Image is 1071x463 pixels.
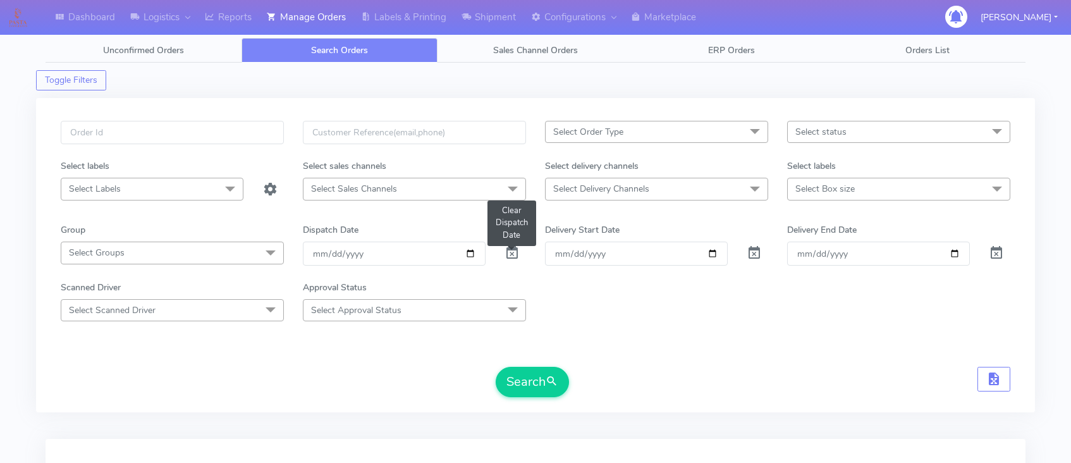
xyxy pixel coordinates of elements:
[496,367,569,397] button: Search
[787,223,857,237] label: Delivery End Date
[46,38,1025,63] ul: Tabs
[545,223,620,237] label: Delivery Start Date
[303,223,358,237] label: Dispatch Date
[103,44,184,56] span: Unconfirmed Orders
[311,304,401,316] span: Select Approval Status
[311,44,368,56] span: Search Orders
[61,159,109,173] label: Select labels
[36,70,106,90] button: Toggle Filters
[787,159,836,173] label: Select labels
[303,159,386,173] label: Select sales channels
[303,281,367,294] label: Approval Status
[303,121,526,144] input: Customer Reference(email,phone)
[708,44,755,56] span: ERP Orders
[61,223,85,237] label: Group
[69,304,156,316] span: Select Scanned Driver
[61,281,121,294] label: Scanned Driver
[795,183,855,195] span: Select Box size
[61,121,284,144] input: Order Id
[553,126,623,138] span: Select Order Type
[545,159,639,173] label: Select delivery channels
[795,126,847,138] span: Select status
[493,44,578,56] span: Sales Channel Orders
[69,183,121,195] span: Select Labels
[553,183,649,195] span: Select Delivery Channels
[311,183,397,195] span: Select Sales Channels
[971,4,1067,30] button: [PERSON_NAME]
[69,247,125,259] span: Select Groups
[905,44,950,56] span: Orders List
